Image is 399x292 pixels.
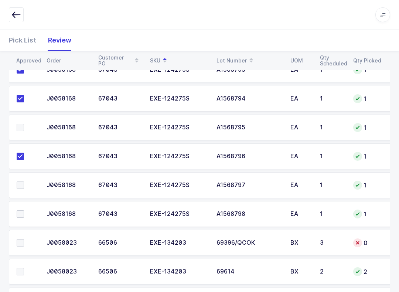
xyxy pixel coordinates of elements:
[320,67,344,73] div: 1
[290,124,311,131] div: EA
[353,123,381,132] div: 1
[353,152,381,161] div: 1
[47,182,89,189] div: J0058168
[98,67,141,73] div: 67043
[216,211,282,217] div: A1568798
[320,211,344,217] div: 1
[98,182,141,189] div: 67043
[353,65,381,74] div: 1
[216,268,282,275] div: 69614
[42,30,71,51] div: Review
[216,124,282,131] div: A1568795
[47,58,89,64] div: Order
[150,211,208,217] div: EXE-124275S
[98,240,141,246] div: 66506
[290,153,311,160] div: EA
[290,95,311,102] div: EA
[320,55,344,67] div: Qty Scheduled
[216,182,282,189] div: A1568797
[290,67,311,73] div: EA
[216,240,282,246] div: 69396/QCOK
[150,67,208,73] div: EXE-124275S
[353,181,381,190] div: 1
[47,67,89,73] div: J0058168
[353,238,381,247] div: 0
[98,124,141,131] div: 67043
[47,268,89,275] div: J0058023
[353,58,381,64] div: Qty Picked
[47,153,89,160] div: J0058168
[47,211,89,217] div: J0058168
[47,95,89,102] div: J0058168
[320,153,344,160] div: 1
[47,240,89,246] div: J0058023
[150,54,208,67] div: SKU
[16,58,38,64] div: Approved
[216,67,282,73] div: A1568793
[320,268,344,275] div: 2
[216,54,282,67] div: Lot Number
[150,95,208,102] div: EXE-124275S
[47,124,89,131] div: J0058168
[353,210,381,218] div: 1
[216,153,282,160] div: A1568796
[150,268,208,275] div: EXE-134203
[290,240,311,246] div: BX
[320,182,344,189] div: 1
[9,30,42,51] div: Pick List
[98,54,141,67] div: Customer PO
[290,268,311,275] div: BX
[150,240,208,246] div: EXE-134203
[290,211,311,217] div: EA
[98,95,141,102] div: 67043
[98,211,141,217] div: 67043
[98,153,141,160] div: 67043
[290,182,311,189] div: EA
[320,95,344,102] div: 1
[290,58,311,64] div: UOM
[320,240,344,246] div: 3
[353,267,381,276] div: 2
[150,182,208,189] div: EXE-124275S
[353,94,381,103] div: 1
[98,268,141,275] div: 66506
[320,124,344,131] div: 1
[216,95,282,102] div: A1568794
[150,153,208,160] div: EXE-124275S
[150,124,208,131] div: EXE-124275S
